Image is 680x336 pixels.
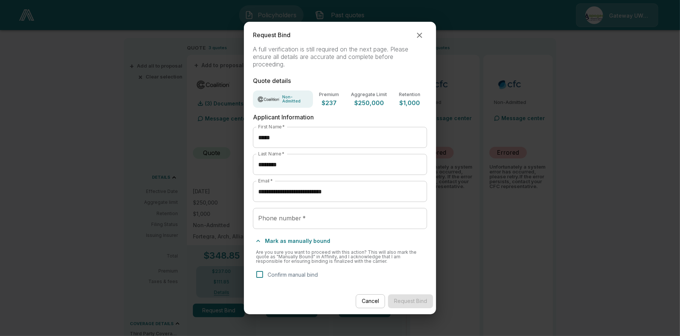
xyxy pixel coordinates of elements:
label: First Name [258,124,285,130]
label: Email [258,178,273,184]
p: Quote details [253,77,427,84]
img: Carrier Logo [257,95,280,103]
p: Confirm manual bind [268,271,318,279]
p: Retention [399,92,420,97]
p: Applicant Information [253,114,427,121]
p: $237 [319,100,339,106]
p: Request Bind [253,32,290,39]
p: $250,000 [351,100,387,106]
button: Mark as manually bound [253,235,333,247]
button: Cancel [356,294,385,308]
label: Last Name [258,151,284,157]
p: A full verification is still required on the next page. Please ensure all details are accurate an... [253,46,427,68]
p: Non-Admitted [282,95,308,103]
p: Premium [319,92,339,97]
p: Aggregate Limit [351,92,387,97]
p: Are you sure you want to proceed with this action? This will also mark the quote as "Manually Bou... [256,250,424,264]
p: $1,000 [399,100,420,106]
